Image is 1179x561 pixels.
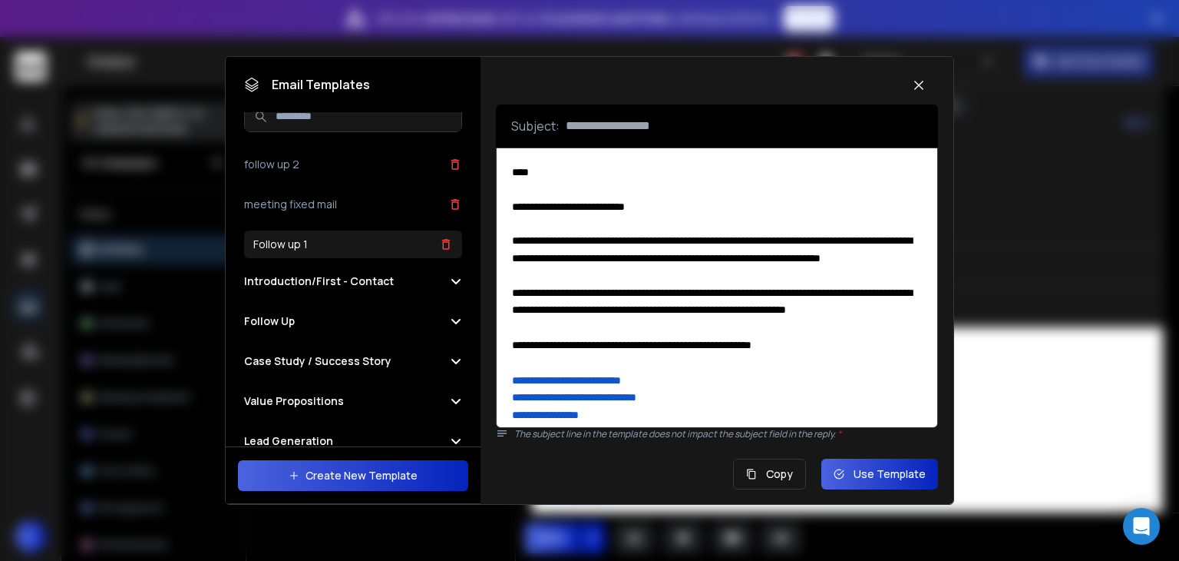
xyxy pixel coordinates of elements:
div: Open Intercom Messenger [1123,508,1160,545]
span: reply. [814,427,841,440]
button: Use Template [821,459,938,490]
button: Copy [733,459,806,490]
p: Subject: [511,117,560,135]
p: The subject line in the template does not impact the subject field in the [514,428,938,440]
